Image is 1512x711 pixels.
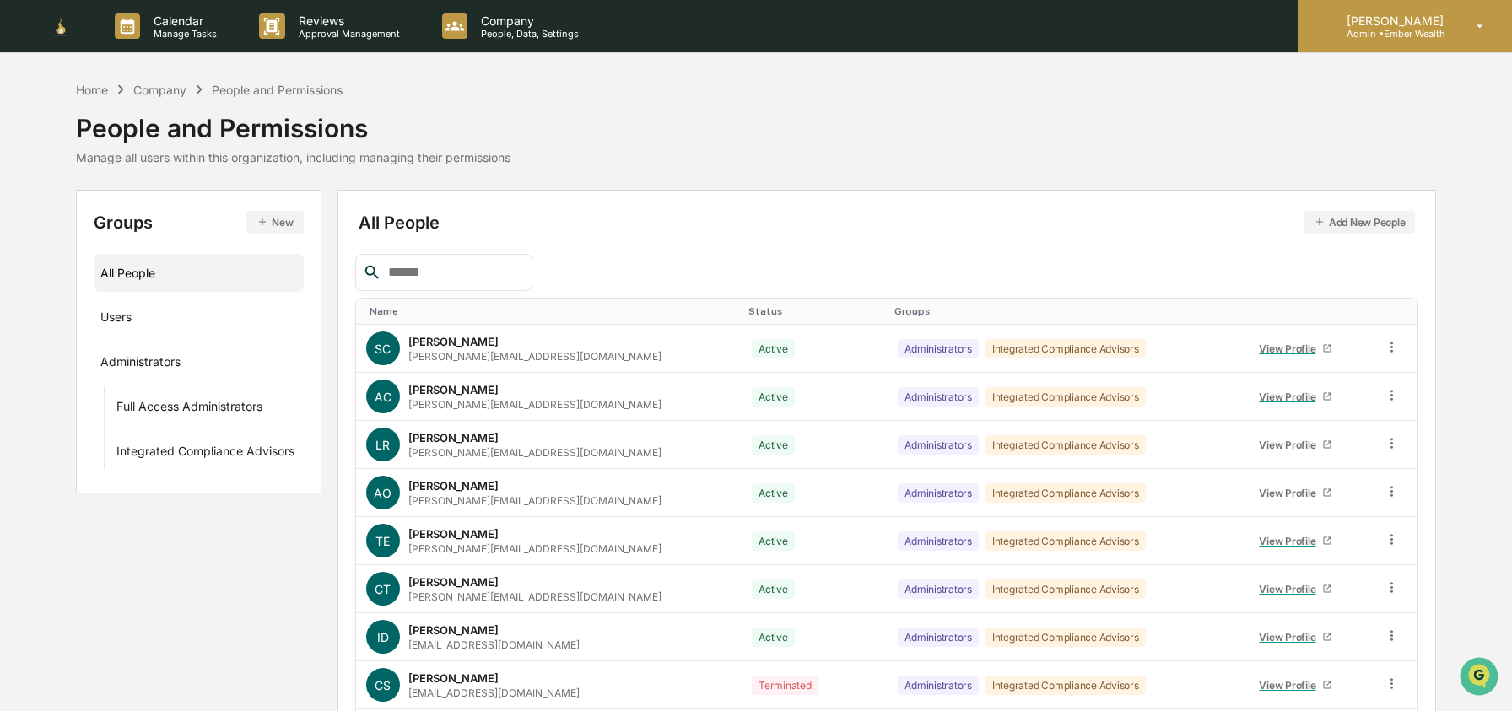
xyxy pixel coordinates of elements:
[1252,576,1340,602] a: View Profile
[985,676,1146,695] div: Integrated Compliance Advisors
[140,13,225,28] p: Calendar
[40,15,81,38] img: logo
[408,335,499,348] div: [PERSON_NAME]
[34,213,109,229] span: Preclearance
[370,305,735,317] div: Toggle SortBy
[100,354,181,374] div: Administrators
[898,339,979,358] div: Administrators
[116,206,216,236] a: 🗄️Attestations
[752,579,795,599] div: Active
[985,579,1146,599] div: Integrated Compliance Advisors
[375,582,391,596] span: CT
[212,83,343,97] div: People and Permissions
[10,206,116,236] a: 🖐️Preclearance
[752,676,818,695] div: Terminated
[1304,211,1416,234] button: Add New People
[17,246,30,260] div: 🔎
[1333,13,1452,28] p: [PERSON_NAME]
[133,83,186,97] div: Company
[116,444,294,464] div: Integrated Compliance Advisors
[1259,583,1322,595] div: View Profile
[408,494,661,507] div: [PERSON_NAME][EMAIL_ADDRESS][DOMAIN_NAME]
[985,483,1146,503] div: Integrated Compliance Advisors
[287,134,307,154] button: Start new chat
[359,211,1416,234] div: All People
[246,211,303,234] button: New
[76,83,108,97] div: Home
[57,146,213,159] div: We're available if you need us!
[375,342,391,356] span: SC
[467,28,587,40] p: People, Data, Settings
[374,486,391,500] span: AO
[408,575,499,589] div: [PERSON_NAME]
[898,628,979,647] div: Administrators
[898,483,979,503] div: Administrators
[17,129,47,159] img: 1746055101610-c473b297-6a78-478c-a979-82029cc54cd1
[116,399,262,419] div: Full Access Administrators
[1259,631,1322,644] div: View Profile
[100,310,132,330] div: Users
[122,214,136,228] div: 🗄️
[1252,384,1340,410] a: View Profile
[1259,679,1322,692] div: View Profile
[752,387,795,407] div: Active
[898,435,979,455] div: Administrators
[408,431,499,444] div: [PERSON_NAME]
[752,531,795,551] div: Active
[1252,432,1340,458] a: View Profile
[285,13,408,28] p: Reviews
[898,387,979,407] div: Administrators
[408,446,661,459] div: [PERSON_NAME][EMAIL_ADDRESS][DOMAIN_NAME]
[119,285,204,299] a: Powered byPylon
[375,390,391,404] span: AC
[408,383,499,396] div: [PERSON_NAME]
[140,28,225,40] p: Manage Tasks
[1249,305,1367,317] div: Toggle SortBy
[100,259,297,287] div: All People
[408,590,661,603] div: [PERSON_NAME][EMAIL_ADDRESS][DOMAIN_NAME]
[377,630,389,644] span: ID
[139,213,209,229] span: Attestations
[1259,487,1322,499] div: View Profile
[985,531,1146,551] div: Integrated Compliance Advisors
[752,339,795,358] div: Active
[17,214,30,228] div: 🖐️
[408,350,661,363] div: [PERSON_NAME][EMAIL_ADDRESS][DOMAIN_NAME]
[1333,28,1452,40] p: Admin • Ember Wealth
[985,435,1146,455] div: Integrated Compliance Advisors
[408,479,499,493] div: [PERSON_NAME]
[408,527,499,541] div: [PERSON_NAME]
[17,35,307,62] p: How can we help?
[1387,305,1411,317] div: Toggle SortBy
[1252,336,1340,362] a: View Profile
[467,13,587,28] p: Company
[1458,655,1504,701] iframe: Open customer support
[1259,439,1322,451] div: View Profile
[76,150,510,164] div: Manage all users within this organization, including managing their permissions
[752,435,795,455] div: Active
[94,211,304,234] div: Groups
[408,398,661,411] div: [PERSON_NAME][EMAIL_ADDRESS][DOMAIN_NAME]
[408,638,580,651] div: [EMAIL_ADDRESS][DOMAIN_NAME]
[10,238,113,268] a: 🔎Data Lookup
[285,28,408,40] p: Approval Management
[408,687,580,699] div: [EMAIL_ADDRESS][DOMAIN_NAME]
[898,676,979,695] div: Administrators
[1259,391,1322,403] div: View Profile
[408,542,661,555] div: [PERSON_NAME][EMAIL_ADDRESS][DOMAIN_NAME]
[1259,342,1322,355] div: View Profile
[1252,672,1340,698] a: View Profile
[1259,535,1322,547] div: View Profile
[985,339,1146,358] div: Integrated Compliance Advisors
[1252,624,1340,650] a: View Profile
[985,628,1146,647] div: Integrated Compliance Advisors
[76,100,510,143] div: People and Permissions
[752,483,795,503] div: Active
[375,678,391,692] span: CS
[57,129,277,146] div: Start new chat
[752,628,795,647] div: Active
[1252,480,1340,506] a: View Profile
[898,531,979,551] div: Administrators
